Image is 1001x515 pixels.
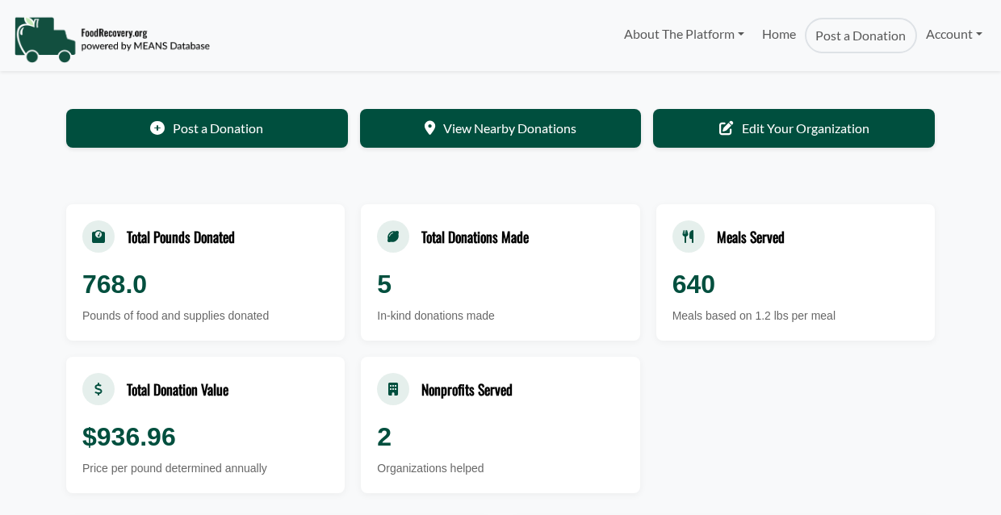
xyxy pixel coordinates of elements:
[421,379,513,400] div: Nonprofits Served
[717,226,785,247] div: Meals Served
[82,308,329,324] div: Pounds of food and supplies donated
[377,265,623,304] div: 5
[127,379,228,400] div: Total Donation Value
[82,460,329,477] div: Price per pound determined annually
[377,417,623,456] div: 2
[805,18,916,53] a: Post a Donation
[377,308,623,324] div: In-kind donations made
[421,226,529,247] div: Total Donations Made
[82,265,329,304] div: 768.0
[917,18,991,50] a: Account
[753,18,805,53] a: Home
[672,265,919,304] div: 640
[14,15,210,64] img: NavigationLogo_FoodRecovery-91c16205cd0af1ed486a0f1a7774a6544ea792ac00100771e7dd3ec7c0e58e41.png
[377,460,623,477] div: Organizations helped
[66,109,348,148] a: Post a Donation
[360,109,642,148] a: View Nearby Donations
[653,109,935,148] a: Edit Your Organization
[672,308,919,324] div: Meals based on 1.2 lbs per meal
[82,417,329,456] div: $936.96
[614,18,752,50] a: About The Platform
[127,226,235,247] div: Total Pounds Donated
